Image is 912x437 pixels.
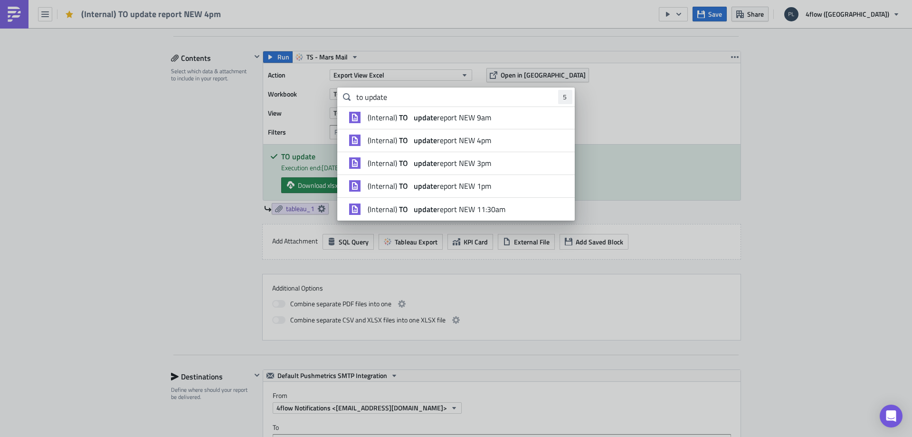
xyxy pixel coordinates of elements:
strong: TO [397,135,410,146]
input: Search for reports... [337,87,575,107]
span: (Internal) report NEW 4pm [368,136,491,145]
strong: update [412,112,437,123]
span: (Internal) report NEW 9am [368,113,491,122]
span: (Internal) report NEW 11:30am [368,204,505,214]
span: (Internal) report NEW 3pm [368,158,491,168]
strong: TO [397,180,410,192]
strong: TO [397,204,410,215]
strong: update [412,157,437,169]
p: Hi Team. Please find the TO update tool report KR; Akash [4,4,454,49]
strong: update [412,204,437,215]
strong: update [412,135,437,146]
strong: update [412,180,437,192]
strong: TO [397,157,410,169]
strong: TO [397,112,410,123]
span: 5 [563,92,568,102]
body: Rich Text Area. Press ALT-0 for help. [4,4,454,49]
span: (Internal) report NEW 1pm [368,181,491,191]
div: Open Intercom Messenger [880,405,902,427]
